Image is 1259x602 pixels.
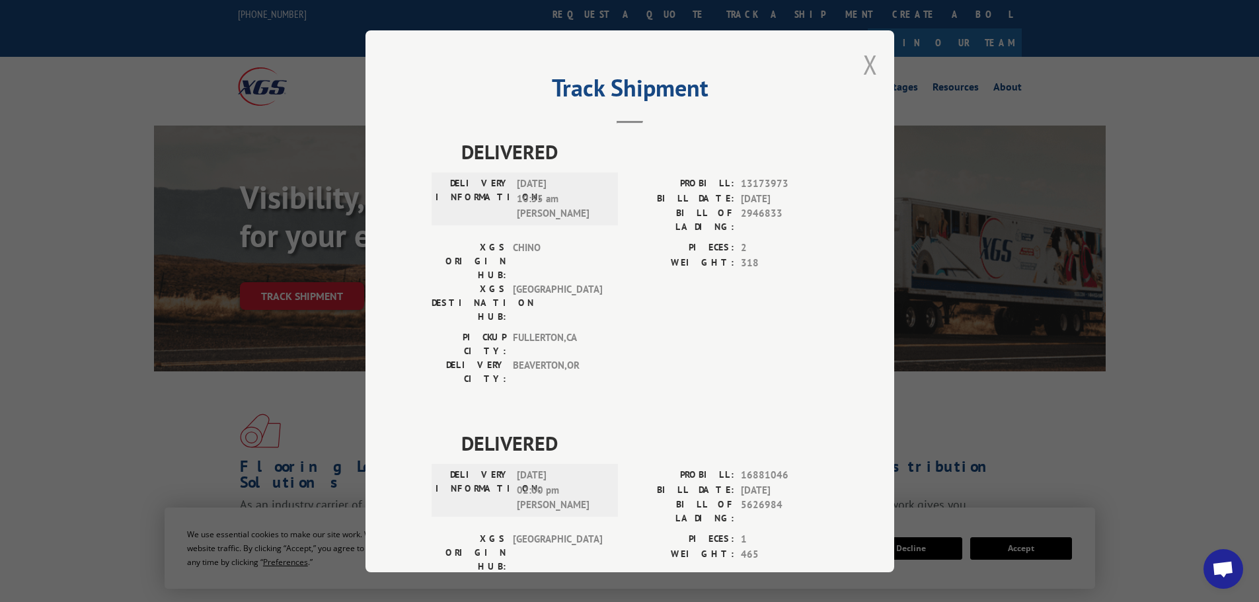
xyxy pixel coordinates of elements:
[461,137,828,167] span: DELIVERED
[741,255,828,270] span: 318
[517,176,606,221] span: [DATE] 10:55 am [PERSON_NAME]
[741,176,828,192] span: 13173973
[630,176,734,192] label: PROBILL:
[432,79,828,104] h2: Track Shipment
[432,330,506,358] label: PICKUP CITY:
[741,532,828,547] span: 1
[436,176,510,221] label: DELIVERY INFORMATION:
[513,330,602,358] span: FULLERTON , CA
[513,241,602,282] span: CHINO
[436,468,510,513] label: DELIVERY INFORMATION:
[741,482,828,498] span: [DATE]
[513,358,602,386] span: BEAVERTON , OR
[630,468,734,483] label: PROBILL:
[630,482,734,498] label: BILL DATE:
[513,532,602,574] span: [GEOGRAPHIC_DATA]
[461,428,828,458] span: DELIVERED
[741,206,828,234] span: 2946833
[432,358,506,386] label: DELIVERY CITY:
[741,468,828,483] span: 16881046
[741,546,828,562] span: 465
[863,47,878,82] button: Close modal
[630,206,734,234] label: BILL OF LADING:
[630,241,734,256] label: PIECES:
[630,191,734,206] label: BILL DATE:
[630,498,734,525] label: BILL OF LADING:
[432,532,506,574] label: XGS ORIGIN HUB:
[513,282,602,324] span: [GEOGRAPHIC_DATA]
[1203,549,1243,589] div: Open chat
[741,241,828,256] span: 2
[630,532,734,547] label: PIECES:
[432,282,506,324] label: XGS DESTINATION HUB:
[630,546,734,562] label: WEIGHT:
[630,255,734,270] label: WEIGHT:
[432,241,506,282] label: XGS ORIGIN HUB:
[517,468,606,513] span: [DATE] 02:00 pm [PERSON_NAME]
[741,498,828,525] span: 5626984
[741,191,828,206] span: [DATE]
